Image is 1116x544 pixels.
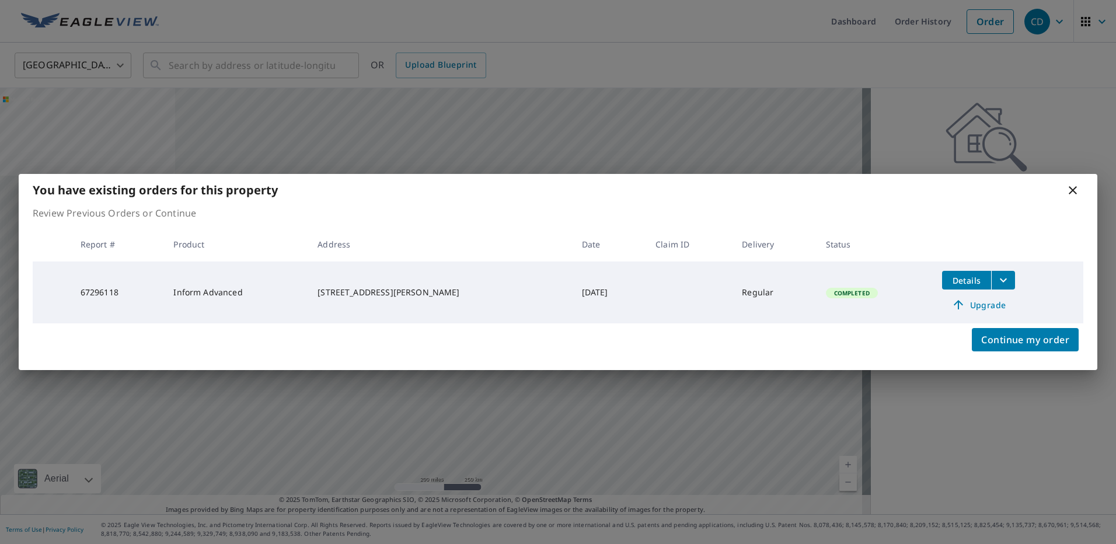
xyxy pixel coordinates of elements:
span: Details [949,275,984,286]
th: Report # [71,227,165,261]
th: Status [817,227,933,261]
td: Regular [733,261,816,323]
th: Date [573,227,646,261]
a: Upgrade [942,295,1015,314]
td: [DATE] [573,261,646,323]
td: 67296118 [71,261,165,323]
p: Review Previous Orders or Continue [33,206,1083,220]
button: Continue my order [972,328,1079,351]
span: Upgrade [949,298,1008,312]
span: Completed [827,289,877,297]
td: Inform Advanced [164,261,308,323]
th: Product [164,227,308,261]
th: Address [308,227,572,261]
div: [STREET_ADDRESS][PERSON_NAME] [318,287,563,298]
b: You have existing orders for this property [33,182,278,198]
button: detailsBtn-67296118 [942,271,991,290]
th: Claim ID [646,227,733,261]
span: Continue my order [981,332,1069,348]
th: Delivery [733,227,816,261]
button: filesDropdownBtn-67296118 [991,271,1015,290]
